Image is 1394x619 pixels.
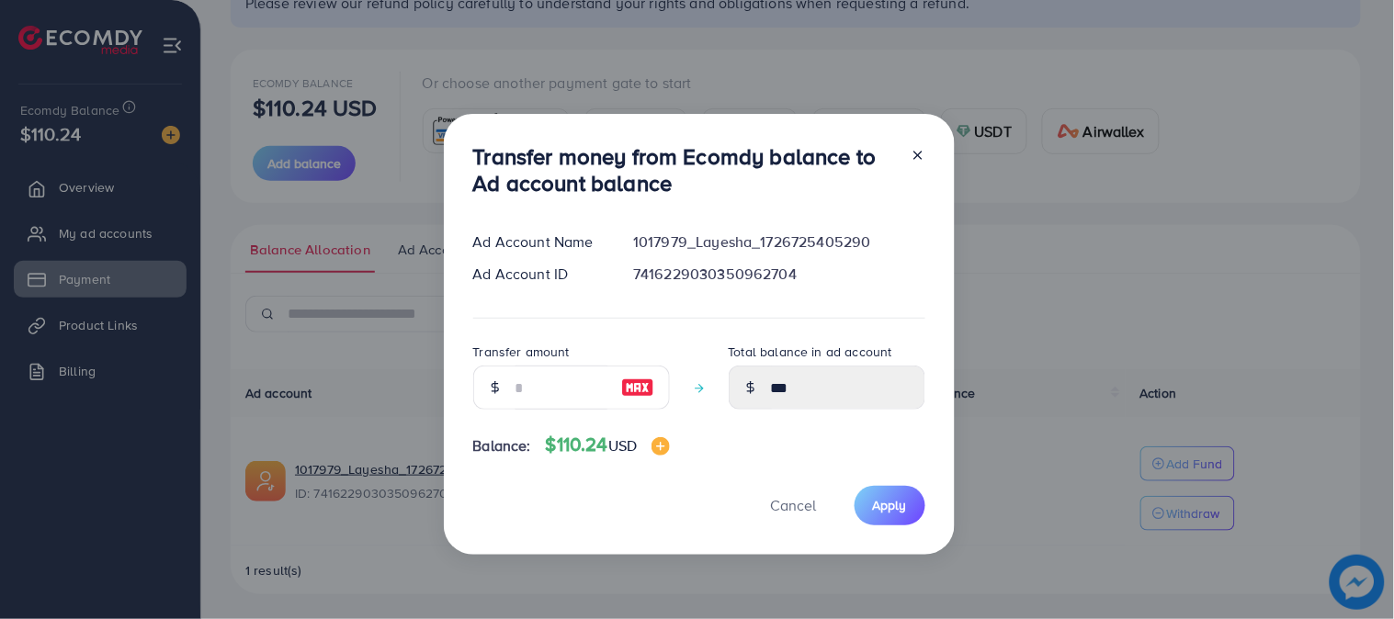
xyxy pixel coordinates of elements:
label: Transfer amount [473,343,570,361]
div: 1017979_Layesha_1726725405290 [618,231,939,253]
span: Balance: [473,435,531,456]
div: Ad Account Name [459,231,619,253]
div: 7416229030350962704 [618,264,939,285]
h4: $110.24 [546,433,671,456]
span: USD [608,435,637,456]
h3: Transfer money from Ecomdy balance to Ad account balance [473,143,896,197]
div: Ad Account ID [459,264,619,285]
span: Apply [873,496,907,514]
img: image [652,437,670,456]
span: Cancel [771,495,817,515]
label: Total balance in ad account [729,343,892,361]
button: Apply [855,486,925,525]
img: image [621,377,654,399]
button: Cancel [748,486,840,525]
